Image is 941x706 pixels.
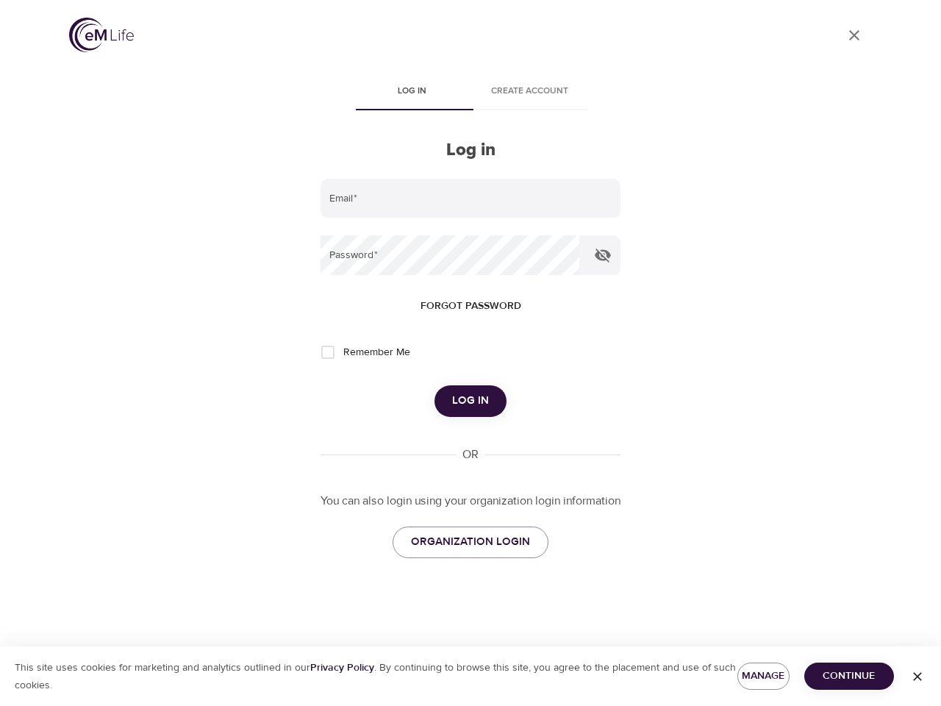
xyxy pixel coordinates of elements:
a: ORGANIZATION LOGIN [393,527,548,557]
div: OR [457,446,484,463]
img: logo [69,18,134,52]
button: Forgot password [415,293,527,320]
span: Continue [816,667,882,685]
button: Continue [804,663,894,690]
h2: Log in [321,140,620,161]
a: Privacy Policy [310,661,374,674]
p: You can also login using your organization login information [321,493,620,510]
a: close [837,18,872,53]
button: Manage [737,663,790,690]
span: Log in [452,391,489,410]
span: Forgot password [421,297,521,315]
span: Log in [362,84,462,99]
span: ORGANIZATION LOGIN [411,532,530,552]
span: Create account [479,84,579,99]
div: disabled tabs example [321,75,620,110]
span: Manage [749,667,778,685]
span: Remember Me [343,345,410,360]
button: Log in [434,385,507,416]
